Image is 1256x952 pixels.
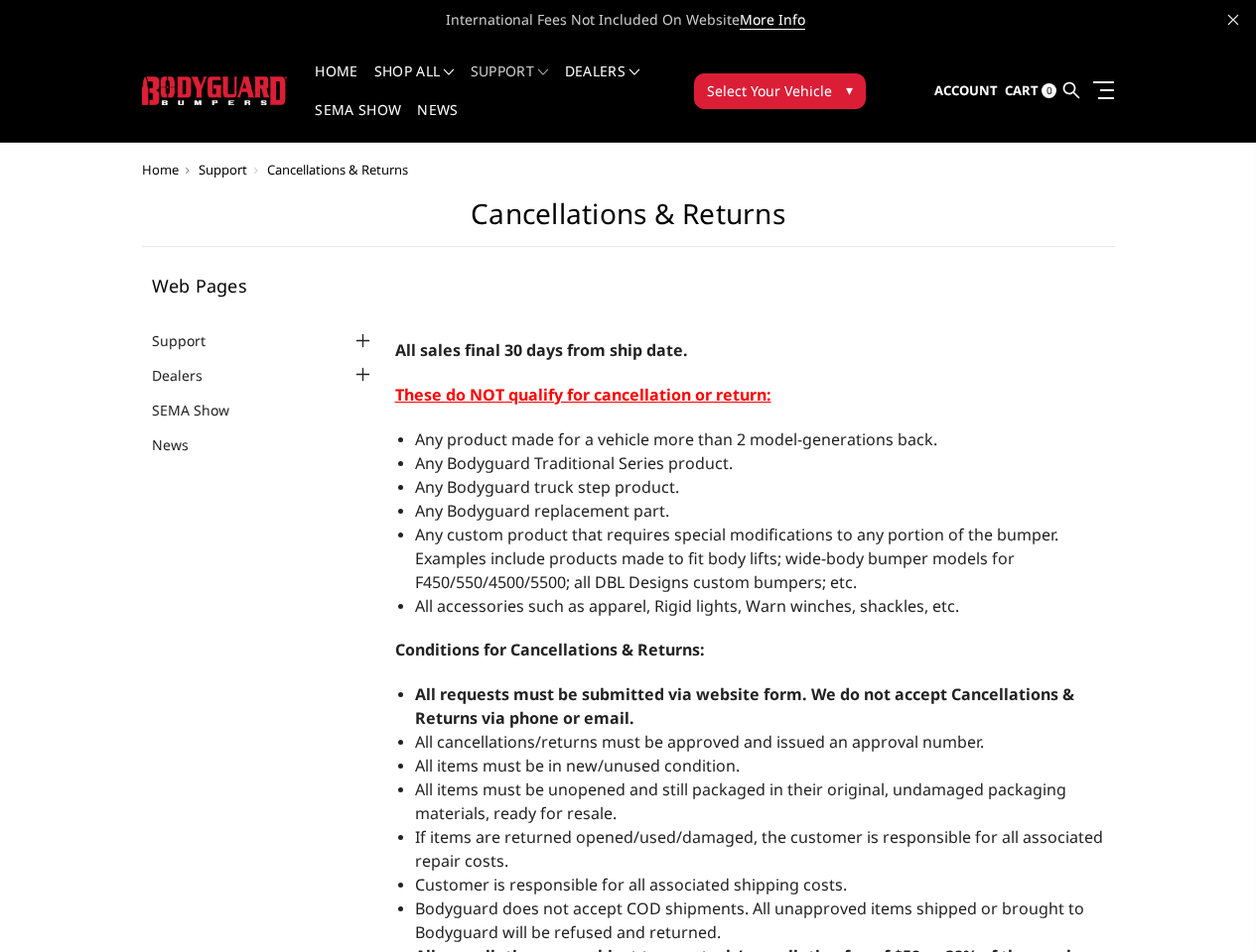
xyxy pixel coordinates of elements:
span: Any Bodyguard truck step product. [415,476,679,498]
a: Dealers [565,64,640,103]
span: Any Bodyguard replacement part. [415,500,669,522]
span: Account [934,81,998,99]
span: Bodyguard does not accept COD shipments. All unapproved items shipped or brought to Bodyguard wil... [415,897,1084,943]
a: Support [471,64,549,103]
strong: All requests must be submitted via website form. We do not accept Cancellations & Returns via pho... [415,683,1074,729]
span: Cancellations & Returns [267,161,408,178]
a: Cart 0 [1005,64,1056,118]
a: More Info [740,10,805,30]
a: shop all [374,64,455,103]
span: All accessories such as apparel, Rigid lights, Warn winches, shackles, etc. [415,595,959,617]
span: Select Your Vehicle [707,80,832,101]
a: Home [315,64,357,103]
span: 0 [1042,83,1056,98]
a: Dealers [152,365,227,386]
span: Cart [1005,81,1039,99]
span: Any product made for a vehicle more than 2 model-generations back. [415,428,937,450]
a: News [417,103,458,142]
a: Account [934,64,998,118]
span: All sales final 30 days from ship date. [395,339,688,361]
span: Any custom product that requires special modifications to any portion of the bumper. Examples inc... [415,524,1058,593]
a: Support [199,161,247,178]
span: If items are returned opened/used/damaged, the customer is responsible for all associated repair ... [415,826,1103,872]
span: All items must be unopened and still packaged in their original, undamaged packaging materials, r... [415,778,1066,824]
span: ▾ [846,79,853,100]
a: Support [152,330,230,351]
img: BODYGUARD BUMPERS [142,76,288,105]
button: Select Your Vehicle [694,73,866,109]
span: These do NOT qualify for cancellation or return: [395,384,771,406]
a: Home [142,161,179,178]
span: All items must be in new/unused condition. [415,755,740,776]
span: All cancellations/returns must be approved and issued an approval number. [415,731,984,753]
h1: Cancellations & Returns [142,197,1115,247]
a: SEMA Show [315,103,401,142]
h5: Web Pages [152,277,375,295]
span: Any Bodyguard Traditional Series product. [415,452,733,474]
a: SEMA Show [152,400,254,420]
a: News [152,434,213,455]
span: Customer is responsible for all associated shipping costs. [415,874,847,895]
strong: Conditions for Cancellations & Returns: [395,639,705,660]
